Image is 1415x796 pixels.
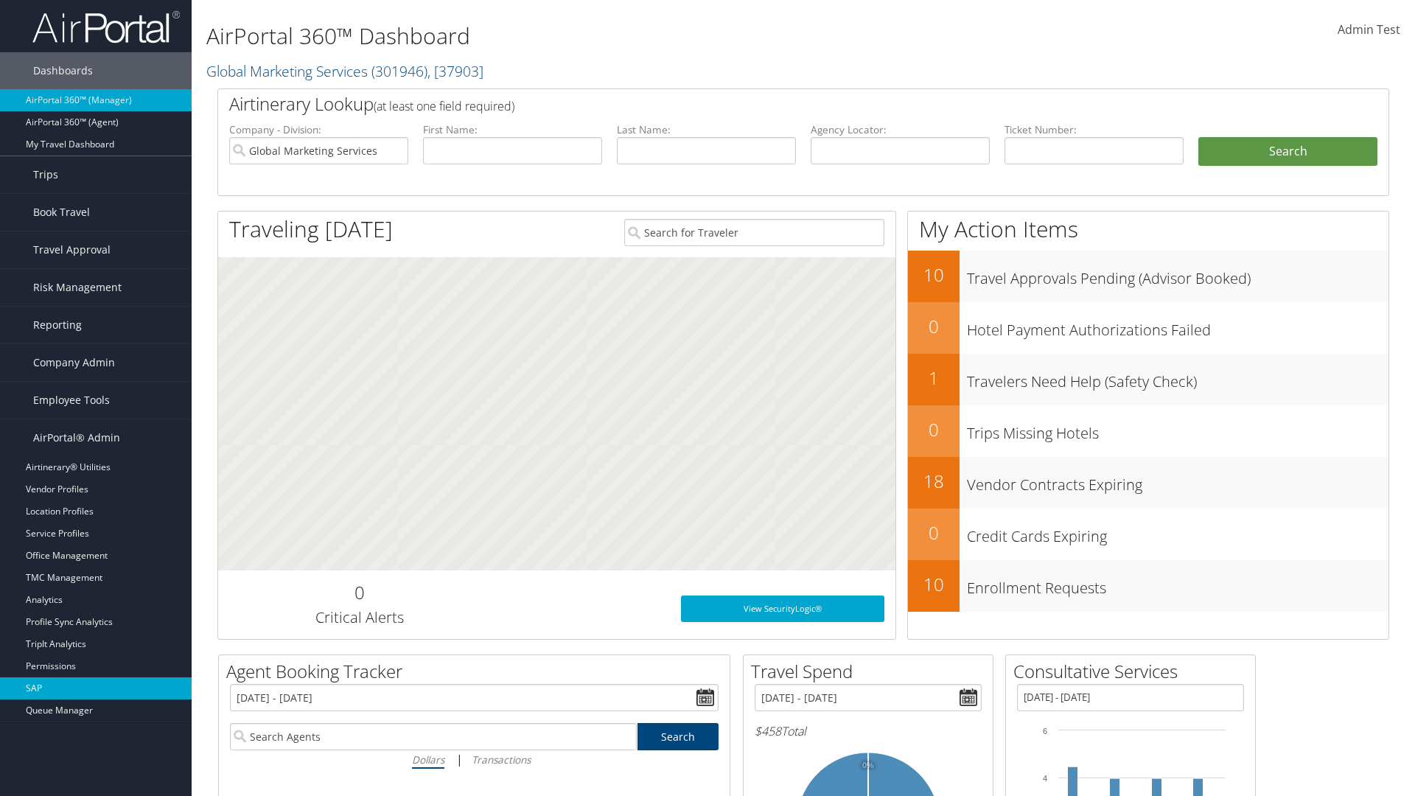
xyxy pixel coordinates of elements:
h6: Total [755,723,982,739]
img: airportal-logo.png [32,10,180,44]
a: 10Enrollment Requests [908,560,1388,612]
i: Transactions [472,753,531,767]
h3: Credit Cards Expiring [967,519,1388,547]
input: Search for Traveler [624,219,884,246]
span: Book Travel [33,194,90,231]
label: Company - Division: [229,122,408,137]
span: Risk Management [33,269,122,306]
h3: Vendor Contracts Expiring [967,467,1388,495]
tspan: 6 [1043,727,1047,736]
h1: My Action Items [908,214,1388,245]
span: Travel Approval [33,231,111,268]
h2: Airtinerary Lookup [229,91,1280,116]
h1: AirPortal 360™ Dashboard [206,21,1002,52]
h2: 0 [229,580,489,605]
h2: 0 [908,520,960,545]
a: 18Vendor Contracts Expiring [908,457,1388,509]
h3: Enrollment Requests [967,570,1388,598]
a: Admin Test [1338,7,1400,53]
button: Search [1198,137,1377,167]
a: Search [637,723,719,750]
h2: 0 [908,314,960,339]
div: | [230,750,719,769]
a: 0Trips Missing Hotels [908,405,1388,457]
span: Reporting [33,307,82,343]
h2: 1 [908,366,960,391]
h2: 18 [908,469,960,494]
h3: Trips Missing Hotels [967,416,1388,444]
span: AirPortal® Admin [33,419,120,456]
h3: Travelers Need Help (Safety Check) [967,364,1388,392]
label: Last Name: [617,122,796,137]
tspan: 4 [1043,774,1047,783]
label: Agency Locator: [811,122,990,137]
a: 10Travel Approvals Pending (Advisor Booked) [908,251,1388,302]
span: Admin Test [1338,21,1400,38]
a: 1Travelers Need Help (Safety Check) [908,354,1388,405]
span: Employee Tools [33,382,110,419]
h2: 0 [908,417,960,442]
label: Ticket Number: [1005,122,1184,137]
h3: Travel Approvals Pending (Advisor Booked) [967,261,1388,289]
h3: Critical Alerts [229,607,489,628]
i: Dollars [412,753,444,767]
a: 0Credit Cards Expiring [908,509,1388,560]
span: ( 301946 ) [371,61,427,81]
span: (at least one field required) [374,98,514,114]
input: Search Agents [230,723,637,750]
h2: 10 [908,572,960,597]
label: First Name: [423,122,602,137]
h2: Travel Spend [751,659,993,684]
h1: Traveling [DATE] [229,214,393,245]
h3: Hotel Payment Authorizations Failed [967,313,1388,341]
span: $458 [755,723,781,739]
h2: 10 [908,262,960,287]
tspan: 0% [862,761,874,770]
a: 0Hotel Payment Authorizations Failed [908,302,1388,354]
span: , [ 37903 ] [427,61,483,81]
h2: Consultative Services [1013,659,1255,684]
h2: Agent Booking Tracker [226,659,730,684]
span: Trips [33,156,58,193]
a: Global Marketing Services [206,61,483,81]
span: Company Admin [33,344,115,381]
a: View SecurityLogic® [681,596,884,622]
span: Dashboards [33,52,93,89]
